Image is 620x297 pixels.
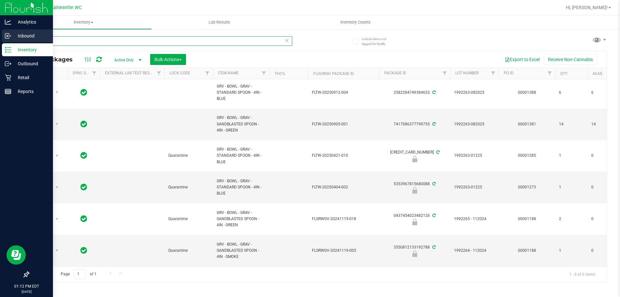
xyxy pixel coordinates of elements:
[504,71,513,75] a: PO ID
[53,88,61,97] span: select
[384,71,406,75] a: Package ID
[11,18,50,26] p: Analytics
[378,156,451,162] div: Quarantine
[50,5,82,10] span: Gainesville WC
[55,269,102,279] span: Page of 1
[431,182,436,186] span: Sync from Compliance System
[518,153,536,158] a: 00001285
[518,122,536,126] a: 00001381
[5,33,11,39] inline-svg: Inbound
[591,248,616,254] span: 0
[217,83,265,102] span: GRV - BOWL - GRAV - STANDARD SPOON - 4IN - BLUE
[591,153,616,159] span: 0
[378,181,451,194] div: 5353967815680088
[11,32,50,40] p: Inbound
[454,184,495,190] span: 1992263-01225
[312,184,375,190] span: FLTW-20250404-002
[312,216,375,222] span: FLSRWGV-20241119-018
[53,246,61,255] span: select
[15,16,151,29] a: Inventory
[431,213,436,218] span: Sync from Compliance System
[435,150,439,154] span: Sync from Compliance System
[105,71,156,75] a: External Lab Test Result
[559,121,584,127] span: 14
[3,283,50,289] p: 01:12 PM EDT
[454,216,495,222] span: 1992265 - 112024
[455,71,479,75] a: Lot Number
[80,183,87,192] span: In Sync
[5,60,11,67] inline-svg: Outbound
[34,56,79,63] span: All Packages
[168,153,209,159] span: Quarantine
[378,213,451,225] div: 0437454023482126
[362,37,394,46] span: Include items not tagged for facility
[378,187,451,194] div: Quarantine
[566,5,608,10] span: Hi, [PERSON_NAME]!
[431,122,436,126] span: Sync from Compliance System
[74,269,86,279] input: 1
[73,71,98,75] a: Sync Status
[53,215,61,224] span: select
[591,121,616,127] span: 14
[593,71,612,76] a: Available
[378,219,451,225] div: Quarantine
[202,68,213,79] a: Filter
[501,54,544,65] button: Export to Excel
[5,88,11,95] inline-svg: Reports
[559,184,584,190] span: 1
[5,19,11,25] inline-svg: Analytics
[559,248,584,254] span: 1
[168,216,209,222] span: Quarantine
[454,248,495,254] span: 1992264 - 112024
[378,244,451,257] div: 3550812133192788
[217,146,265,165] span: GRV - BOWL - GRAV - STANDARD SPOON - 4IN - BLUE
[11,88,50,95] p: Reports
[559,216,584,222] span: 2
[259,68,269,79] a: Filter
[312,90,375,96] span: FLTW-20250912-004
[518,217,536,221] a: 00001188
[3,289,50,294] p: [DATE]
[591,216,616,222] span: 0
[378,121,451,127] div: 7417086377799755
[150,54,186,65] button: Bulk Actions
[53,151,61,160] span: select
[11,46,50,54] p: Inventory
[439,68,450,79] a: Filter
[378,149,451,162] div: [CREDIT_CARD_NUMBER]
[218,71,239,75] a: Item Name
[80,246,87,255] span: In Sync
[312,248,375,254] span: FLSRWGV-20241119-005
[559,153,584,159] span: 1
[151,16,287,29] a: Lab Results
[53,120,61,129] span: select
[488,68,499,79] a: Filter
[312,153,375,159] span: FLTW-20250421-010
[11,74,50,81] p: Retail
[378,90,451,96] div: 2582284749384653
[274,71,285,76] a: THC%
[454,153,495,159] span: 1992263-01225
[591,90,616,96] span: 6
[312,121,375,127] span: FLTW-20250905-001
[5,74,11,81] inline-svg: Retail
[154,57,182,62] span: Bulk Actions
[80,88,87,97] span: In Sync
[168,248,209,254] span: Quarantine
[80,151,87,160] span: In Sync
[217,210,265,228] span: GRV - BOWL - GRAV - SANDBLASTED SPOON - 4IN - GREEN
[217,241,265,260] span: GRV - BOWL - GRAV - SANDBLASTED SPOON - 4IN - SMOKE
[518,248,536,253] a: 00001188
[431,90,436,95] span: Sync from Compliance System
[544,68,555,79] a: Filter
[168,184,209,190] span: Quarantine
[11,60,50,68] p: Outbound
[284,36,289,45] span: Clear
[154,68,164,79] a: Filter
[5,47,11,53] inline-svg: Inventory
[518,185,536,189] a: 00001273
[53,183,61,192] span: select
[559,90,584,96] span: 6
[287,16,423,29] a: Inventory Counts
[544,54,597,65] button: Receive Non-Cannabis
